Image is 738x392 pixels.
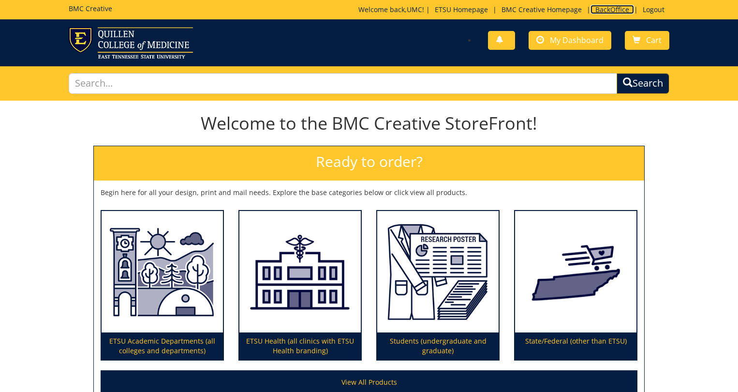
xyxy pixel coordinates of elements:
[590,5,634,14] a: BackOffice
[515,211,636,333] img: State/Federal (other than ETSU)
[94,146,644,181] h2: Ready to order?
[69,5,112,12] h5: BMC Creative
[497,5,587,14] a: BMC Creative Homepage
[69,27,193,59] img: ETSU logo
[239,211,361,360] a: ETSU Health (all clinics with ETSU Health branding)
[377,211,499,333] img: Students (undergraduate and graduate)
[358,5,669,15] p: Welcome back, ! | | | |
[625,31,669,50] a: Cart
[550,35,604,45] span: My Dashboard
[515,211,636,360] a: State/Federal (other than ETSU)
[529,31,611,50] a: My Dashboard
[93,114,645,133] h1: Welcome to the BMC Creative StoreFront!
[102,332,223,360] p: ETSU Academic Departments (all colleges and departments)
[377,211,499,360] a: Students (undergraduate and graduate)
[239,332,361,360] p: ETSU Health (all clinics with ETSU Health branding)
[646,35,662,45] span: Cart
[617,73,669,94] button: Search
[638,5,669,14] a: Logout
[102,211,223,333] img: ETSU Academic Departments (all colleges and departments)
[407,5,422,14] a: UMC
[239,211,361,333] img: ETSU Health (all clinics with ETSU Health branding)
[430,5,493,14] a: ETSU Homepage
[515,332,636,360] p: State/Federal (other than ETSU)
[102,211,223,360] a: ETSU Academic Departments (all colleges and departments)
[101,188,637,197] p: Begin here for all your design, print and mail needs. Explore the base categories below or click ...
[69,73,617,94] input: Search...
[377,332,499,360] p: Students (undergraduate and graduate)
